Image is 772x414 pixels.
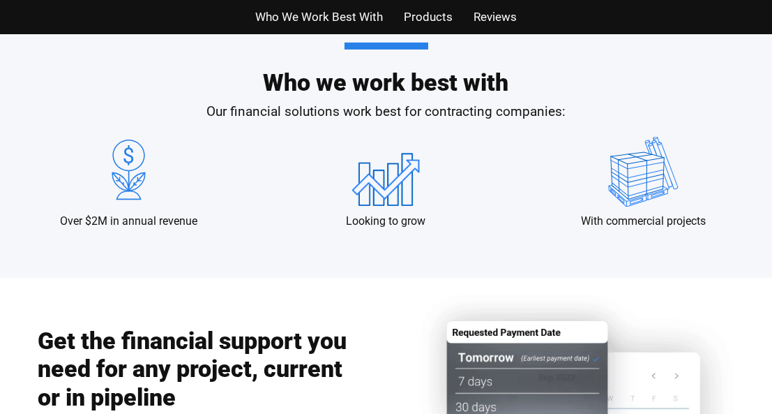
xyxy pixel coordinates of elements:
a: Products [404,7,453,27]
p: With commercial projects [581,214,706,229]
p: Over $2M in annual revenue [60,214,197,229]
a: Reviews [474,7,517,27]
p: Looking to grow [347,214,426,229]
a: Who We Work Best With [255,7,383,27]
h2: Get the financial support you need for any project, current or in pipeline [38,327,351,412]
